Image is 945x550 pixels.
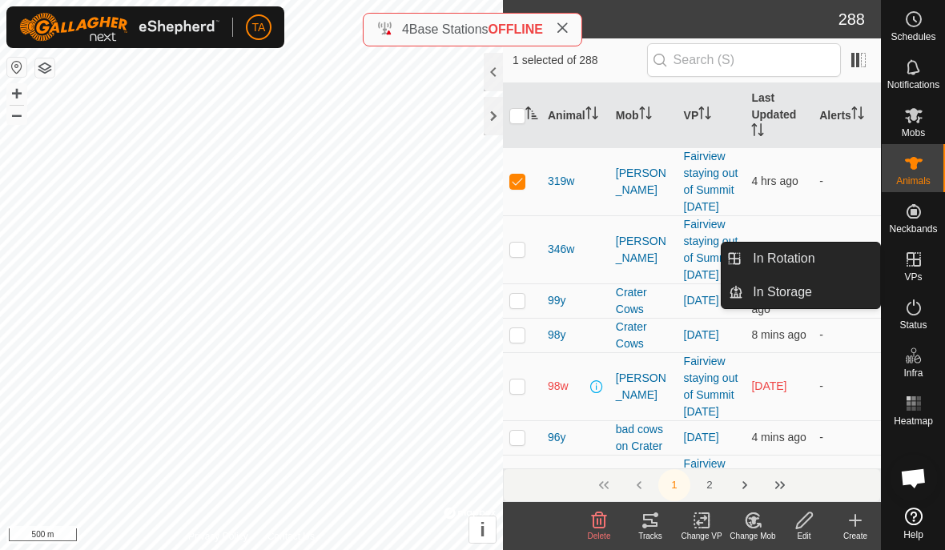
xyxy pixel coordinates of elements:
[480,519,485,540] span: i
[813,83,881,148] th: Alerts
[548,378,569,395] span: 98w
[751,431,806,444] span: 11 Oct 2025 at 3:36 pm
[684,457,738,520] a: Fairview staying out of Summit [DATE]
[676,530,727,542] div: Change VP
[19,13,219,42] img: Gallagher Logo
[903,368,923,378] span: Infra
[813,352,881,420] td: -
[904,272,922,282] span: VPs
[489,22,543,36] span: OFFLINE
[751,126,764,139] p-sorticon: Activate to sort
[402,22,409,36] span: 4
[751,286,790,315] span: 11 Oct 2025 at 3:29 pm
[813,147,881,215] td: -
[745,83,813,148] th: Last Updated
[743,276,880,308] a: In Storage
[469,516,496,543] button: i
[813,420,881,455] td: -
[616,421,671,455] div: bad cows on Crater
[903,530,923,540] span: Help
[7,84,26,103] button: +
[838,7,865,31] span: 288
[778,530,830,542] div: Edit
[35,58,54,78] button: Map Layers
[647,43,841,77] input: Search (S)
[513,52,647,69] span: 1 selected of 288
[188,529,248,544] a: Privacy Policy
[722,243,880,275] li: In Rotation
[658,469,690,501] button: 1
[684,431,719,444] a: [DATE]
[684,328,719,341] a: [DATE]
[813,215,881,283] td: -
[684,294,719,307] a: [DATE]
[887,80,939,90] span: Notifications
[851,109,864,122] p-sorticon: Activate to sort
[882,501,945,546] a: Help
[616,370,671,403] div: [PERSON_NAME]
[751,379,786,392] span: 10 Oct 2025 at 2:40 pm
[751,328,806,341] span: 11 Oct 2025 at 3:31 pm
[541,83,609,148] th: Animal
[548,292,566,309] span: 99y
[813,455,881,523] td: -
[625,530,676,542] div: Tracks
[548,173,574,190] span: 319w
[616,284,671,318] div: Crater Cows
[894,416,933,426] span: Heatmap
[899,320,927,330] span: Status
[889,224,937,234] span: Neckbands
[684,150,738,213] a: Fairview staying out of Summit [DATE]
[548,241,574,258] span: 346w
[678,83,746,148] th: VP
[525,109,538,122] p-sorticon: Activate to sort
[751,175,798,187] span: 11 Oct 2025 at 11:37 am
[7,58,26,77] button: Reset Map
[548,327,566,343] span: 98y
[616,233,671,267] div: [PERSON_NAME]
[409,22,489,36] span: Base Stations
[698,109,711,122] p-sorticon: Activate to sort
[743,243,880,275] a: In Rotation
[609,83,678,148] th: Mob
[267,529,315,544] a: Contact Us
[548,429,566,446] span: 96y
[616,165,671,199] div: [PERSON_NAME]
[513,10,838,29] h2: Animals
[891,32,935,42] span: Schedules
[585,109,598,122] p-sorticon: Activate to sort
[729,469,761,501] button: Next Page
[684,355,738,418] a: Fairview staying out of Summit [DATE]
[727,530,778,542] div: Change Mob
[753,249,814,268] span: In Rotation
[722,276,880,308] li: In Storage
[902,128,925,138] span: Mobs
[896,176,931,186] span: Animals
[830,530,881,542] div: Create
[639,109,652,122] p-sorticon: Activate to sort
[252,19,266,36] span: TA
[753,283,812,302] span: In Storage
[694,469,726,501] button: 2
[813,318,881,352] td: -
[616,319,671,352] div: Crater Cows
[7,105,26,124] button: –
[588,532,611,540] span: Delete
[764,469,796,501] button: Last Page
[890,454,938,502] div: Open chat
[684,218,738,281] a: Fairview staying out of Summit [DATE]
